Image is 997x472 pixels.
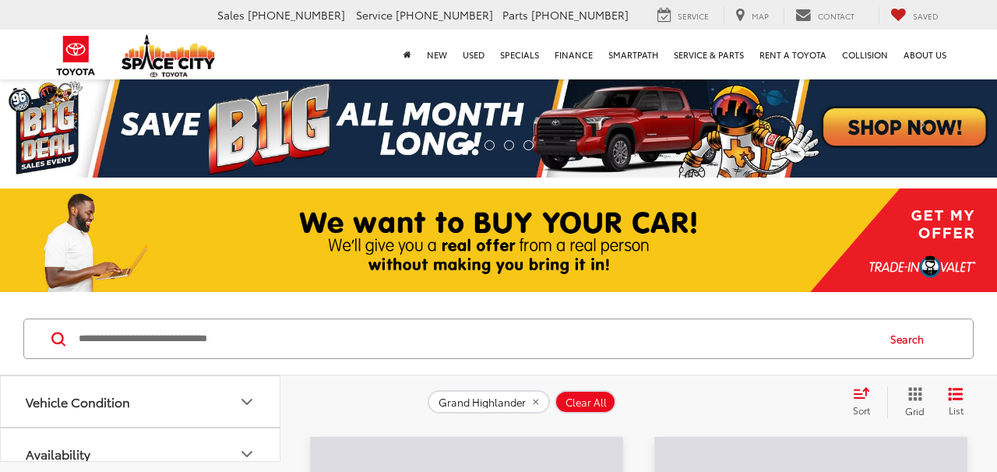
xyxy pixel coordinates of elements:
div: Vehicle Condition [238,393,256,411]
div: Availability [238,445,256,463]
a: About Us [896,30,954,79]
div: Availability [26,446,90,461]
a: Collision [834,30,896,79]
a: Service & Parts [666,30,752,79]
span: Service [678,10,709,22]
img: Space City Toyota [122,34,215,77]
a: Map [724,7,780,24]
button: Select sort value [845,386,887,417]
span: [PHONE_NUMBER] [531,7,629,23]
span: [PHONE_NUMBER] [248,7,345,23]
a: Service [646,7,720,24]
button: Grid View [887,386,936,417]
span: List [948,403,964,417]
a: New [419,30,455,79]
a: Used [455,30,492,79]
span: [PHONE_NUMBER] [396,7,493,23]
span: Clear All [565,396,607,409]
button: Clear All [555,390,616,414]
button: remove Grand%20Highlander [428,390,550,414]
input: Search by Make, Model, or Keyword [77,320,875,358]
span: Contact [818,10,854,22]
span: Map [752,10,769,22]
a: Finance [547,30,601,79]
span: Parts [502,7,528,23]
div: Vehicle Condition [26,394,130,409]
span: Grid [905,404,925,417]
a: SmartPath [601,30,666,79]
span: Service [356,7,393,23]
a: My Saved Vehicles [879,7,950,24]
span: Sales [217,7,245,23]
a: Rent a Toyota [752,30,834,79]
button: List View [936,386,975,417]
a: Contact [784,7,866,24]
span: Grand Highlander [439,396,526,409]
button: Vehicle ConditionVehicle Condition [1,376,281,427]
a: Specials [492,30,547,79]
span: Sort [853,403,870,417]
span: Saved [913,10,939,22]
a: Home [396,30,419,79]
img: Toyota [47,30,105,81]
button: Search [875,319,946,358]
